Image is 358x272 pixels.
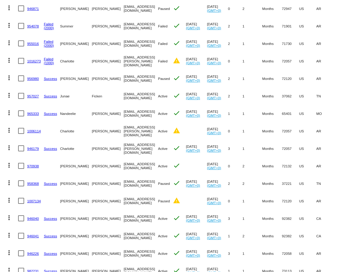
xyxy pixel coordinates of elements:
mat-cell: [PERSON_NAME] [92,227,123,245]
mat-cell: [PERSON_NAME] [60,245,92,262]
a: 1006114 [27,129,41,133]
mat-cell: CA [316,210,356,227]
span: Failed [158,24,168,28]
mat-cell: 1 [242,35,262,52]
mat-cell: Charlotte [60,140,92,157]
mat-cell: 72057 [282,122,299,140]
mat-cell: US [299,17,316,35]
a: 958368 [27,182,39,185]
mat-cell: [DATE] [186,245,207,262]
mat-cell: 0 [228,157,242,175]
mat-cell: [DATE] [207,105,228,122]
a: Success [44,217,57,220]
mat-cell: [DATE] [186,87,207,105]
mat-cell: 65401 [282,105,299,122]
mat-cell: 71901 [282,17,299,35]
mat-cell: [PERSON_NAME] [60,192,92,210]
mat-cell: [EMAIL_ADDRESS][DOMAIN_NAME] [124,227,158,245]
mat-cell: Charlotte [60,122,92,140]
mat-cell: Months [262,52,282,70]
span: Active [158,112,168,115]
mat-cell: Months [262,192,282,210]
mat-cell: 72132 [282,157,299,175]
mat-cell: Months [262,175,282,192]
mat-cell: TN [316,175,356,192]
a: Success [44,147,57,150]
a: 956980 [27,77,39,81]
mat-cell: [EMAIL_ADDRESS][DOMAIN_NAME] [124,175,158,192]
span: Paused [158,7,170,11]
span: Active [158,129,168,133]
span: Paused [158,199,170,203]
mat-cell: AR [316,122,356,140]
a: 1007134 [27,199,41,203]
mat-cell: 3 [228,210,242,227]
mat-cell: [DATE] [186,35,207,52]
mat-cell: 1 [242,122,262,140]
mat-cell: [DATE] [186,70,207,87]
mat-cell: US [299,175,316,192]
mat-cell: [PERSON_NAME] [92,70,123,87]
a: (GMT+0) [186,236,200,240]
mat-cell: 1 [242,87,262,105]
mat-cell: Months [262,227,282,245]
a: (GMT+0) [186,61,200,65]
mat-cell: Months [262,245,282,262]
mat-cell: [DATE] [207,17,228,35]
mat-cell: [EMAIL_ADDRESS][DOMAIN_NAME] [124,245,158,262]
mat-cell: [EMAIL_ADDRESS][DOMAIN_NAME] [124,192,158,210]
mat-icon: more_vert [5,127,13,134]
mat-cell: 1 [228,227,242,245]
mat-cell: Months [262,157,282,175]
mat-cell: [DATE] [207,210,228,227]
a: (GMT+0) [186,43,200,47]
mat-icon: more_vert [5,214,13,221]
mat-cell: US [299,52,316,70]
mat-cell: 92382 [282,227,299,245]
mat-cell: [DATE] [207,157,228,175]
a: (2000) [44,43,54,47]
mat-cell: 1 [242,17,262,35]
span: Active [158,147,168,150]
mat-icon: more_vert [5,109,13,116]
mat-icon: check [173,109,180,117]
span: Failed [158,42,168,46]
span: Paused [158,182,170,185]
span: Active [158,251,168,255]
a: 955016 [27,42,39,46]
a: (1000) [44,61,54,65]
mat-cell: [DATE] [186,140,207,157]
a: (GMT+0) [207,26,221,30]
mat-cell: Months [262,17,282,35]
span: Failed [158,59,168,63]
span: Active [158,164,168,168]
a: Failed [44,57,53,61]
mat-cell: [PERSON_NAME] [60,35,92,52]
a: Success [44,182,57,185]
mat-cell: [DATE] [207,175,228,192]
mat-icon: check [173,22,180,29]
mat-cell: 2 [228,35,242,52]
mat-icon: check [173,232,180,239]
mat-cell: 0 [228,52,242,70]
mat-cell: [PERSON_NAME] [92,192,123,210]
mat-cell: [EMAIL_ADDRESS][DOMAIN_NAME] [124,17,158,35]
mat-cell: [EMAIL_ADDRESS][DOMAIN_NAME] [124,35,158,52]
a: (GMT+0) [207,253,221,257]
mat-cell: 2 [242,175,262,192]
mat-cell: Months [262,122,282,140]
mat-cell: MO [316,105,356,122]
a: (GMT+0) [186,96,200,100]
mat-cell: Months [262,87,282,105]
mat-cell: AR [316,157,356,175]
a: Success [44,234,57,238]
mat-cell: Months [262,105,282,122]
mat-cell: [DATE] [186,227,207,245]
mat-cell: [DATE] [186,52,207,70]
a: (GMT+0) [186,218,200,222]
mat-icon: more_vert [5,162,13,169]
mat-cell: AR [316,52,356,70]
mat-icon: more_vert [5,22,13,29]
mat-icon: check [173,40,180,47]
mat-cell: [PERSON_NAME] [60,210,92,227]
